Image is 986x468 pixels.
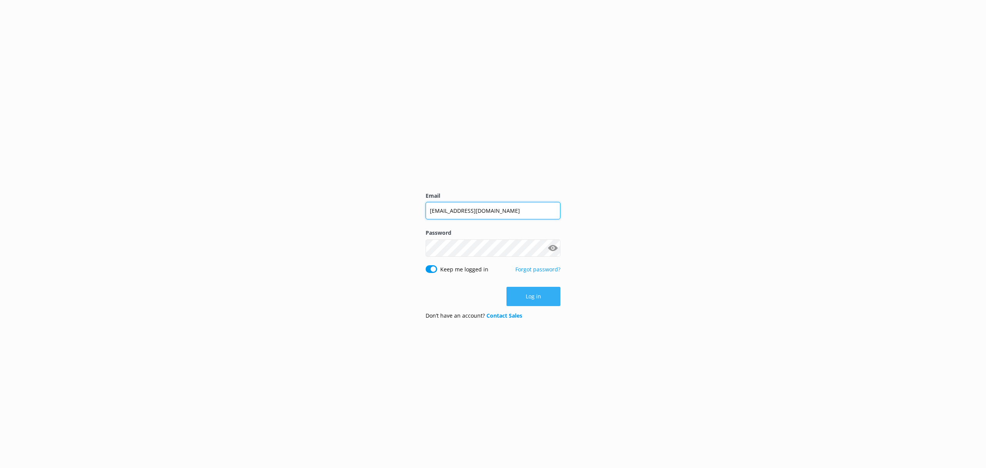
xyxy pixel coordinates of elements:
[426,192,560,200] label: Email
[545,240,560,256] button: Show password
[426,202,560,219] input: user@emailaddress.com
[426,311,522,320] p: Don’t have an account?
[440,265,488,274] label: Keep me logged in
[486,312,522,319] a: Contact Sales
[515,266,560,273] a: Forgot password?
[506,287,560,306] button: Log in
[426,229,560,237] label: Password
